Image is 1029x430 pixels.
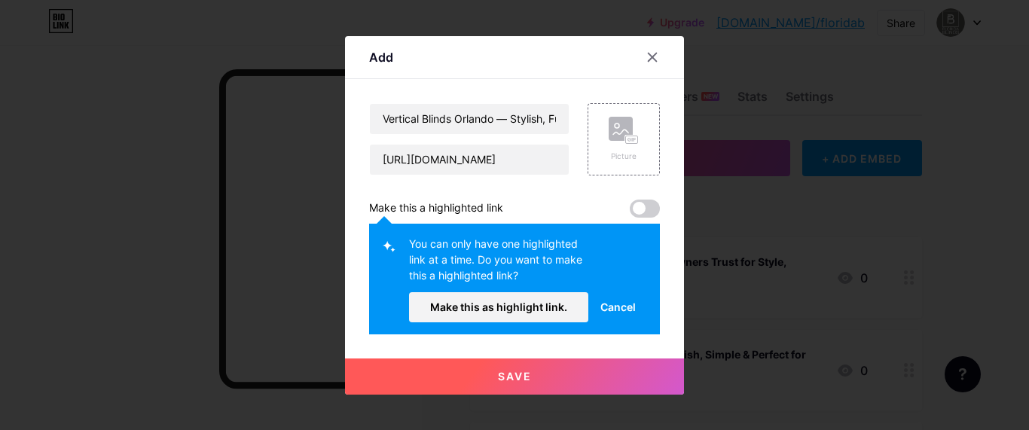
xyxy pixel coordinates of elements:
[369,48,393,66] div: Add
[600,299,636,315] span: Cancel
[430,300,567,313] span: Make this as highlight link.
[370,145,569,175] input: URL
[609,151,639,162] div: Picture
[409,292,588,322] button: Make this as highlight link.
[345,358,684,395] button: Save
[409,236,588,292] div: You can only have one highlighted link at a time. Do you want to make this a highlighted link?
[498,370,532,383] span: Save
[588,292,648,322] button: Cancel
[369,200,503,218] div: Make this a highlighted link
[370,104,569,134] input: Title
